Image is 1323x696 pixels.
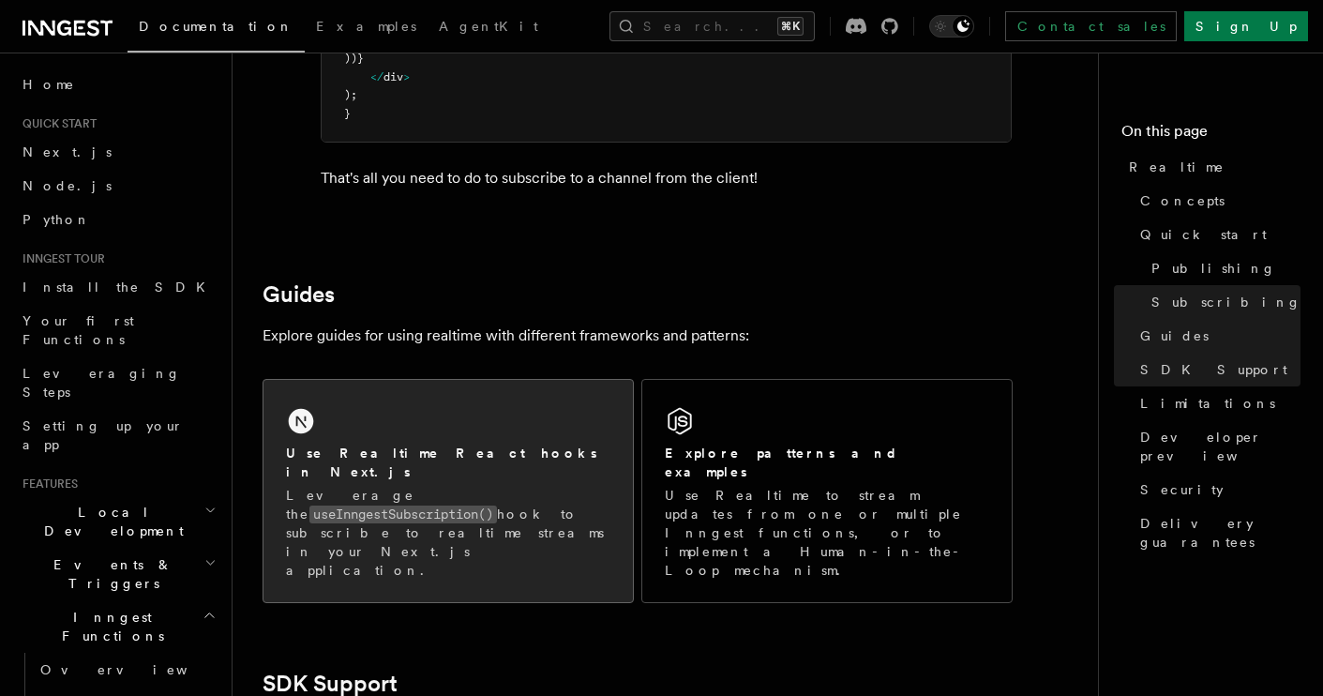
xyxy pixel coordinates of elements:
span: SDK Support [1140,360,1287,379]
a: Use Realtime React hooks in Next.jsLeverage theuseInngestSubscription()hook to subscribe to realt... [263,379,634,603]
span: } [344,107,351,120]
a: Overview [33,653,220,687]
span: Realtime [1129,158,1225,176]
span: div [383,70,403,83]
button: Toggle dark mode [929,15,974,38]
a: Examples [305,6,428,51]
span: Developer preview [1140,428,1300,465]
a: AgentKit [428,6,549,51]
a: Delivery guarantees [1133,507,1300,559]
span: </ [370,70,383,83]
span: Inngest tour [15,251,105,266]
a: Your first Functions [15,304,220,356]
button: Inngest Functions [15,600,220,653]
span: Subscribing [1151,293,1301,311]
button: Search...⌘K [609,11,815,41]
p: Leverage the hook to subscribe to realtime streams in your Next.js application. [286,486,610,580]
a: Realtime [1121,150,1300,184]
h2: Use Realtime React hooks in Next.js [286,444,610,481]
span: Node.js [23,178,112,193]
a: Guides [263,281,335,308]
span: Overview [40,662,233,677]
a: Security [1133,473,1300,507]
a: Install the SDK [15,270,220,304]
span: Install the SDK [23,280,217,295]
span: Concepts [1140,191,1225,210]
a: Limitations [1133,386,1300,420]
span: Features [15,477,78,492]
a: Documentation [128,6,305,53]
a: Home [15,68,220,101]
span: Local Development [15,503,204,540]
a: Explore patterns and examplesUse Realtime to stream updates from one or multiple Inngest function... [641,379,1013,603]
span: Home [23,75,75,94]
a: Node.js [15,169,220,203]
span: ); [344,88,357,101]
a: Concepts [1133,184,1300,218]
h2: Explore patterns and examples [665,444,989,481]
p: That's all you need to do to subscribe to a channel from the client! [321,165,1012,191]
span: ))} [344,52,364,65]
span: Delivery guarantees [1140,514,1300,552]
span: Next.js [23,144,112,159]
a: Publishing [1144,251,1300,285]
a: Contact sales [1005,11,1177,41]
a: Python [15,203,220,236]
span: Setting up your app [23,418,184,452]
span: Leveraging Steps [23,366,181,400]
button: Events & Triggers [15,548,220,600]
button: Local Development [15,495,220,548]
span: Documentation [139,19,293,34]
span: Quick start [1140,225,1267,244]
a: SDK Support [1133,353,1300,386]
a: Leveraging Steps [15,356,220,409]
a: Sign Up [1184,11,1308,41]
a: Guides [1133,319,1300,353]
span: Events & Triggers [15,555,204,593]
span: Your first Functions [23,313,134,347]
span: Guides [1140,326,1209,345]
span: Inngest Functions [15,608,203,645]
span: Quick start [15,116,97,131]
span: Publishing [1151,259,1276,278]
a: Developer preview [1133,420,1300,473]
p: Use Realtime to stream updates from one or multiple Inngest functions, or to implement a Human-in... [665,486,989,580]
a: Subscribing [1144,285,1300,319]
span: Limitations [1140,394,1275,413]
span: Examples [316,19,416,34]
code: useInngestSubscription() [309,506,497,523]
h4: On this page [1121,120,1300,150]
span: AgentKit [439,19,538,34]
span: Python [23,212,91,227]
span: Security [1140,480,1224,499]
a: Setting up your app [15,409,220,461]
span: > [403,70,410,83]
kbd: ⌘K [777,17,804,36]
a: Next.js [15,135,220,169]
p: Explore guides for using realtime with different frameworks and patterns: [263,323,1013,349]
a: Quick start [1133,218,1300,251]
